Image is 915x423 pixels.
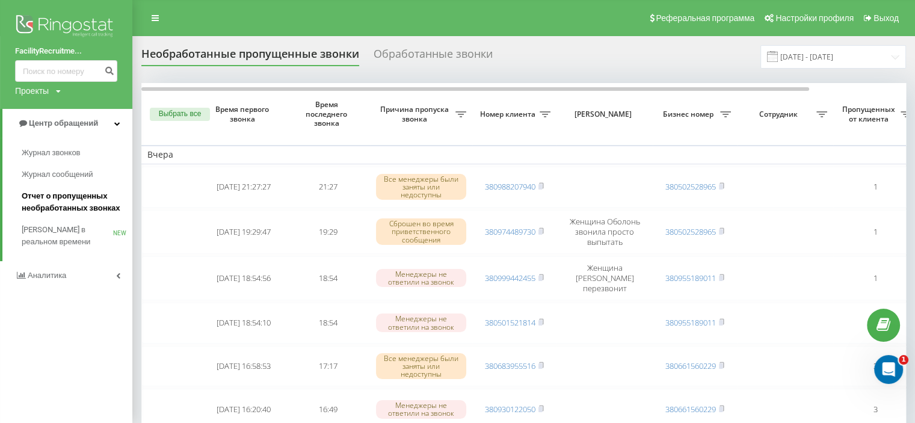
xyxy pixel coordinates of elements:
td: 21:27 [286,167,370,208]
span: Журнал сообщений [22,168,93,181]
a: 380999442455 [485,273,535,283]
span: [PERSON_NAME] [567,110,642,119]
a: 380974489730 [485,226,535,237]
input: Поиск по номеру [15,60,117,82]
span: Реферальная программа [656,13,754,23]
span: [PERSON_NAME] в реальном времени [22,224,113,248]
a: 380930122050 [485,404,535,415]
a: Отчет о пропущенных необработанных звонках [22,185,132,219]
a: 380501521814 [485,317,535,328]
td: 18:54 [286,303,370,344]
a: [PERSON_NAME] в реальном времениNEW [22,219,132,253]
a: 380661560229 [665,360,716,371]
span: Отчет о пропущенных необработанных звонках [22,190,126,214]
a: 380955189011 [665,317,716,328]
a: 380502528965 [665,181,716,192]
a: 380683955516 [485,360,535,371]
div: Обработанные звонки [374,48,493,66]
a: Журнал звонков [22,142,132,164]
td: Женщина [PERSON_NAME] перезвонит [556,256,653,300]
span: Время последнего звонка [295,100,360,128]
span: Настройки профиля [775,13,854,23]
div: Все менеджеры были заняты или недоступны [376,353,466,380]
td: [DATE] 16:58:53 [202,346,286,387]
td: 19:29 [286,210,370,254]
span: Аналитика [28,271,66,280]
a: 380988207940 [485,181,535,192]
button: Выбрать все [150,108,210,121]
td: [DATE] 19:29:47 [202,210,286,254]
span: Сотрудник [743,110,816,119]
span: Журнал звонков [22,147,81,159]
img: Ringostat logo [15,12,117,42]
div: Все менеджеры были заняты или недоступны [376,174,466,200]
div: Менеджеры не ответили на звонок [376,269,466,287]
span: Выход [873,13,899,23]
td: [DATE] 21:27:27 [202,167,286,208]
div: Менеджеры не ответили на звонок [376,313,466,332]
span: Центр обращений [29,119,98,128]
td: 18:54 [286,256,370,300]
div: Менеджеры не ответили на звонок [376,400,466,418]
div: Сброшен во время приветственного сообщения [376,218,466,245]
td: [DATE] 18:54:56 [202,256,286,300]
div: Необработанные пропущенные звонки [141,48,359,66]
iframe: Intercom live chat [874,355,903,384]
a: Журнал сообщений [22,164,132,185]
a: 380955189011 [665,273,716,283]
a: 380661560229 [665,404,716,415]
a: 380502528965 [665,226,716,237]
span: Время первого звонка [211,105,276,123]
span: Пропущенных от клиента [839,105,901,123]
span: Причина пропуска звонка [376,105,455,123]
td: Женщина Оболонь звонила просто выпытать [556,210,653,254]
span: 1 [899,355,908,365]
td: [DATE] 18:54:10 [202,303,286,344]
div: Проекты [15,85,49,97]
td: 17:17 [286,346,370,387]
a: Центр обращений [2,109,132,138]
span: Номер клиента [478,110,540,119]
a: FacilityRecruitme... [15,45,117,57]
span: Бизнес номер [659,110,720,119]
